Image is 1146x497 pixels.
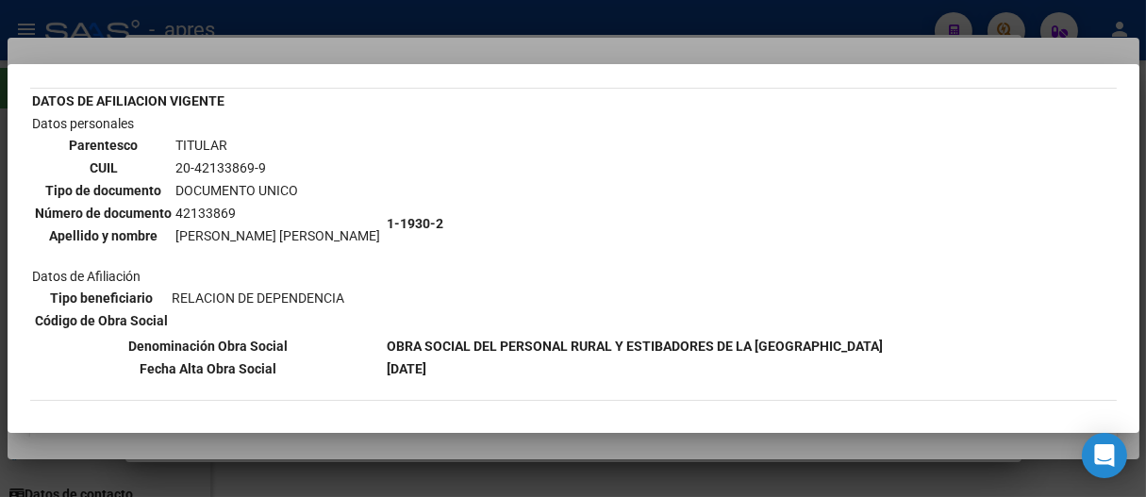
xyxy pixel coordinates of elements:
b: DATOS DE AFILIACION VIGENTE [33,93,225,108]
th: Tipo beneficiario [35,288,170,308]
th: Parentesco [35,135,174,156]
td: 42133869 [175,203,382,224]
td: Datos personales Datos de Afiliación [32,113,385,334]
th: Tipo de documento [35,180,174,201]
th: CUIL [35,157,174,178]
b: 1-1930-2 [388,216,444,231]
td: DOCUMENTO UNICO [175,180,382,201]
th: Número de documento [35,203,174,224]
td: TITULAR [175,135,382,156]
td: RELACION DE DEPENDENCIA [172,288,346,308]
b: [DATE] [388,361,427,376]
td: 20-42133869-9 [175,157,382,178]
th: Código de Obra Social [35,310,170,331]
th: Apellido y nombre [35,225,174,246]
th: Denominación Obra Social [32,336,385,356]
div: Open Intercom Messenger [1082,433,1127,478]
td: [PERSON_NAME] [PERSON_NAME] [175,225,382,246]
th: Fecha Alta Obra Social [32,358,385,379]
b: OBRA SOCIAL DEL PERSONAL RURAL Y ESTIBADORES DE LA [GEOGRAPHIC_DATA] [388,339,884,354]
